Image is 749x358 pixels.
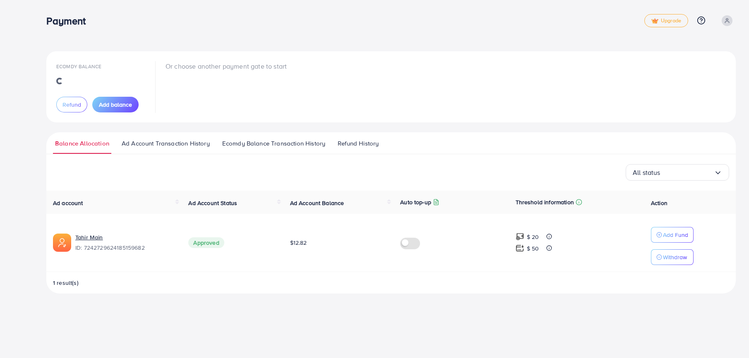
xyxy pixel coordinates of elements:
[651,199,667,207] span: Action
[633,166,660,179] span: All status
[400,197,431,207] p: Auto top-up
[56,63,101,70] span: Ecomdy Balance
[516,232,524,241] img: top-up amount
[53,199,83,207] span: Ad account
[122,139,210,148] span: Ad Account Transaction History
[55,139,109,148] span: Balance Allocation
[53,234,71,252] img: ic-ads-acc.e4c84228.svg
[75,233,175,252] div: <span class='underline'>Tahir Main</span></br>7242729624185159682
[166,61,287,71] p: Or choose another payment gate to start
[651,18,681,24] span: Upgrade
[626,164,729,181] div: Search for option
[62,100,81,109] span: Refund
[527,243,539,253] p: $ 50
[651,249,694,265] button: Withdraw
[56,97,87,112] button: Refund
[651,18,658,24] img: tick
[188,237,224,248] span: Approved
[92,97,139,112] button: Add balance
[75,233,175,241] a: Tahir Main
[99,100,132,109] span: Add balance
[222,139,325,148] span: Ecomdy Balance Transaction History
[663,252,687,262] p: Withdraw
[651,227,694,243] button: Add Fund
[53,279,79,287] span: 1 result(s)
[290,199,344,207] span: Ad Account Balance
[290,239,307,247] span: $12.82
[527,232,539,242] p: $ 20
[75,243,175,252] span: ID: 7242729624185159682
[516,197,574,207] p: Threshold information
[660,166,714,179] input: Search for option
[663,230,688,240] p: Add Fund
[516,244,524,253] img: top-up amount
[46,15,92,27] h3: Payment
[644,14,688,27] a: tickUpgrade
[338,139,379,148] span: Refund History
[188,199,237,207] span: Ad Account Status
